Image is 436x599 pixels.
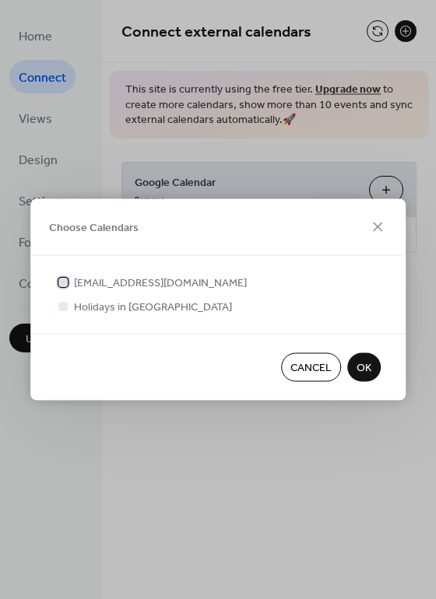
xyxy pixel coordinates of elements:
[357,360,371,377] span: OK
[74,299,232,316] span: Holidays in [GEOGRAPHIC_DATA]
[281,353,341,382] button: Cancel
[74,275,247,292] span: [EMAIL_ADDRESS][DOMAIN_NAME]
[49,220,139,236] span: Choose Calendars
[290,360,332,377] span: Cancel
[347,353,381,382] button: OK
